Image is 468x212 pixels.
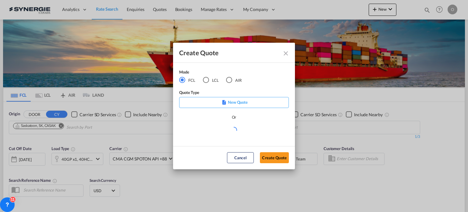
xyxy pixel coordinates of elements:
div: Mode [179,69,249,77]
p: New Quote [181,99,287,105]
div: Quote Type [179,89,289,97]
button: Create Quote [260,152,289,163]
md-radio-button: LCL [203,77,219,83]
button: Close dialog [280,47,291,58]
div: Or [232,114,236,120]
md-radio-button: AIR [226,77,242,83]
div: Create Quote [179,49,278,56]
md-dialog: Create QuoteModeFCL LCLAIR ... [173,43,295,169]
md-icon: Close dialog [282,50,289,57]
button: Cancel [227,152,254,163]
md-radio-button: FCL [179,77,195,83]
div: New Quote [179,97,289,108]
